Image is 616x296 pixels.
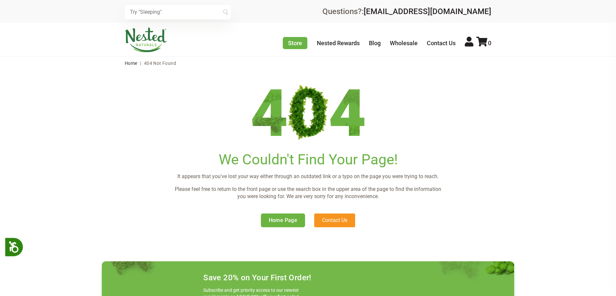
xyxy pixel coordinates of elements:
nav: breadcrumbs [125,57,491,70]
a: Contact Us [314,213,355,227]
a: [EMAIL_ADDRESS][DOMAIN_NAME] [364,7,491,16]
a: Contact Us [427,40,456,46]
span: | [138,61,143,66]
p: It appears that you've lost your way either through an outdated link or a typo on the page you we... [172,173,444,180]
a: Blog [369,40,381,46]
a: Home Page [261,213,305,227]
p: Please feel free to return to the front page or use the search box in the upper area of the page ... [172,186,444,200]
img: Nested Naturals [125,28,167,52]
a: 0 [476,40,491,46]
h1: We Couldn't Find Your Page! [172,151,444,168]
a: Store [283,37,307,49]
input: Try "Sleeping" [125,5,231,19]
span: 404 Not Found [144,61,176,66]
span: 0 [488,40,491,46]
div: Questions?: [322,8,491,15]
a: Wholesale [390,40,418,46]
a: Nested Rewards [317,40,360,46]
h4: Save 20% on Your First Order! [203,273,311,282]
a: Home [125,61,137,66]
img: 404.png [252,83,365,144]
